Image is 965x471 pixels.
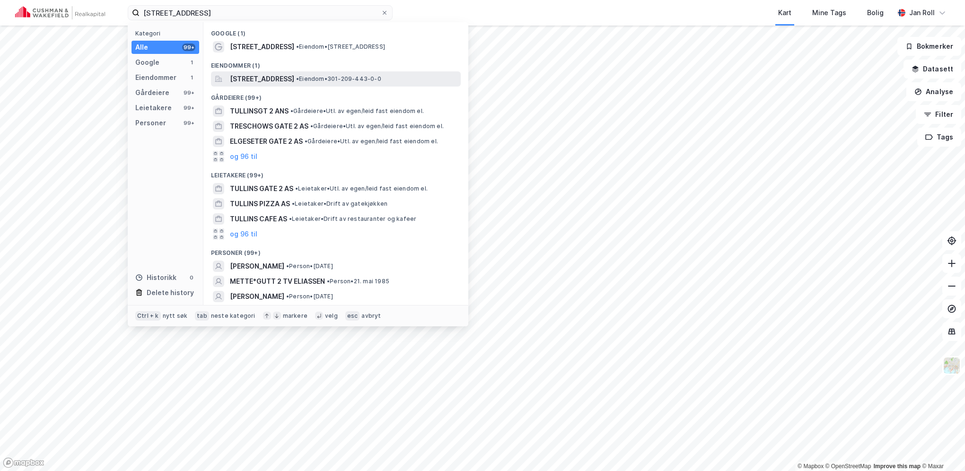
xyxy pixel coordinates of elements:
[147,287,194,298] div: Delete history
[195,311,209,321] div: tab
[305,138,438,145] span: Gårdeiere • Utl. av egen/leid fast eiendom el.
[203,54,468,71] div: Eiendommer (1)
[286,293,333,300] span: Person • [DATE]
[230,121,308,132] span: TRESCHOWS GATE 2 AS
[290,107,424,115] span: Gårdeiere • Utl. av egen/leid fast eiendom el.
[361,312,381,320] div: avbryt
[135,57,159,68] div: Google
[230,183,293,194] span: TULLINS GATE 2 AS
[203,242,468,259] div: Personer (99+)
[163,312,188,320] div: nytt søk
[230,213,287,225] span: TULLINS CAFE AS
[188,74,195,81] div: 1
[188,274,195,281] div: 0
[916,105,961,124] button: Filter
[295,185,428,192] span: Leietaker • Utl. av egen/leid fast eiendom el.
[230,41,294,52] span: [STREET_ADDRESS]
[230,291,284,302] span: [PERSON_NAME]
[188,59,195,66] div: 1
[135,72,176,83] div: Eiendommer
[904,60,961,78] button: Datasett
[874,463,921,470] a: Improve this map
[292,200,387,208] span: Leietaker • Drift av gatekjøkken
[917,128,961,147] button: Tags
[292,200,295,207] span: •
[135,311,161,321] div: Ctrl + k
[310,122,444,130] span: Gårdeiere • Utl. av egen/leid fast eiendom el.
[897,37,961,56] button: Bokmerker
[230,73,294,85] span: [STREET_ADDRESS]
[182,44,195,51] div: 99+
[286,293,289,300] span: •
[296,43,299,50] span: •
[906,82,961,101] button: Analyse
[798,463,824,470] a: Mapbox
[289,215,416,223] span: Leietaker • Drift av restauranter og kafeer
[182,89,195,96] div: 99+
[135,272,176,283] div: Historikk
[203,22,468,39] div: Google (1)
[286,262,289,270] span: •
[135,117,166,129] div: Personer
[230,136,303,147] span: ELGESETER GATE 2 AS
[345,311,360,321] div: esc
[909,7,935,18] div: Jan Roll
[182,119,195,127] div: 99+
[230,151,257,162] button: og 96 til
[15,6,105,19] img: cushman-wakefield-realkapital-logo.202ea83816669bd177139c58696a8fa1.svg
[230,198,290,209] span: TULLINS PIZZA AS
[230,276,325,287] span: METTE*GUTT 2 TV ELIASSEN
[289,215,292,222] span: •
[290,107,293,114] span: •
[211,312,255,320] div: neste kategori
[135,102,172,113] div: Leietakere
[230,105,289,117] span: TULLINSGT 2 ANS
[283,312,307,320] div: markere
[230,261,284,272] span: [PERSON_NAME]
[867,7,884,18] div: Bolig
[296,75,381,83] span: Eiendom • 301-209-443-0-0
[135,87,169,98] div: Gårdeiere
[812,7,846,18] div: Mine Tags
[230,228,257,240] button: og 96 til
[140,6,381,20] input: Søk på adresse, matrikkel, gårdeiere, leietakere eller personer
[182,104,195,112] div: 99+
[295,185,298,192] span: •
[778,7,791,18] div: Kart
[325,312,338,320] div: velg
[305,138,307,145] span: •
[135,42,148,53] div: Alle
[203,87,468,104] div: Gårdeiere (99+)
[918,426,965,471] iframe: Chat Widget
[943,357,961,375] img: Z
[825,463,871,470] a: OpenStreetMap
[296,43,385,51] span: Eiendom • [STREET_ADDRESS]
[296,75,299,82] span: •
[310,122,313,130] span: •
[327,278,389,285] span: Person • 21. mai 1985
[135,30,199,37] div: Kategori
[918,426,965,471] div: Kontrollprogram for chat
[203,164,468,181] div: Leietakere (99+)
[286,262,333,270] span: Person • [DATE]
[3,457,44,468] a: Mapbox homepage
[327,278,330,285] span: •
